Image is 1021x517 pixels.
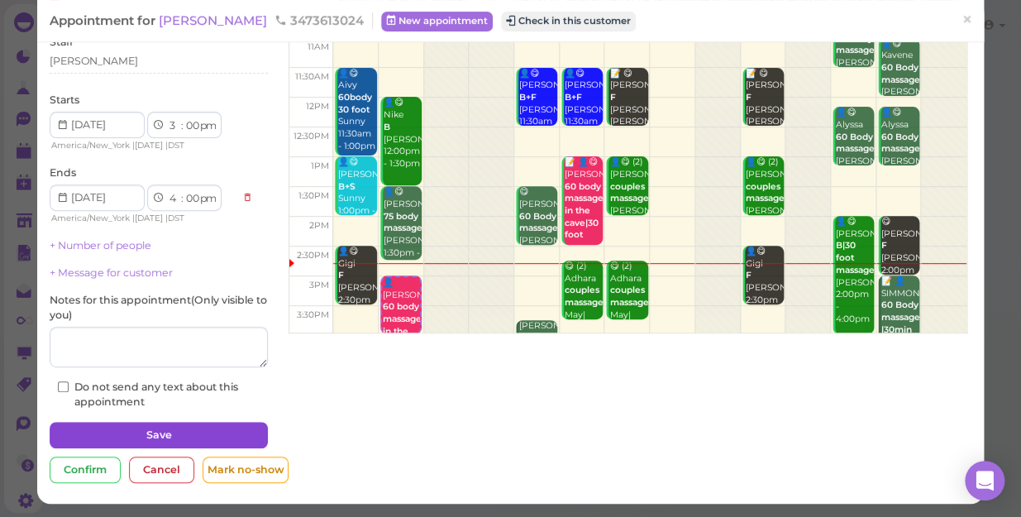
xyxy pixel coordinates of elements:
[880,107,919,204] div: 👤😋 Alyssa [PERSON_NAME]|[PERSON_NAME] 12:10pm - 1:10pm
[384,122,390,132] b: B
[518,186,557,271] div: 😋 [PERSON_NAME] [PERSON_NAME] 1:30pm - 2:30pm
[745,156,784,254] div: 👤😋 (2) [PERSON_NAME] [PERSON_NAME]|[PERSON_NAME] 1:00pm - 2:00pm
[337,156,376,229] div: 👤😋 [PERSON_NAME] Sunny 1:00pm - 2:00pm
[129,457,194,483] div: Cancel
[518,68,557,153] div: 👤😋 [PERSON_NAME] [PERSON_NAME]|May 11:30am - 12:30pm
[309,220,329,231] span: 2pm
[50,457,121,483] div: Confirm
[745,246,784,331] div: 👤😋 Gigi [PERSON_NAME]|Sunny 2:30pm - 3:30pm
[50,138,234,153] div: | |
[965,461,1004,500] div: Open Intercom Messenger
[159,12,270,28] a: [PERSON_NAME]
[338,270,344,280] b: F
[337,68,376,153] div: 👤😋 Aivy Sunny 11:30am - 1:00pm
[564,261,603,370] div: 😋 (2) Adhara May|[PERSON_NAME] 2:45pm - 3:45pm
[306,101,329,112] span: 12pm
[384,211,422,234] b: 75 body massage
[58,381,69,392] input: Do not send any text about this appointment
[51,140,130,151] span: America/New_York
[519,92,537,103] b: B+F
[836,240,875,275] b: B|30 foot massage
[880,38,919,136] div: 👤😋 Kavene [PERSON_NAME] 11:00am - 12:00pm
[519,332,558,355] b: 60 Body massage
[881,62,920,85] b: 60 Body massage
[168,140,184,151] span: DST
[501,12,636,31] button: Check in this customer
[746,92,751,103] b: F
[308,41,329,52] span: 11am
[338,181,355,192] b: B+S
[746,270,751,280] b: F
[519,211,558,234] b: 60 Body massage
[836,33,875,56] b: 60 Body massage
[609,92,615,103] b: F
[609,285,648,308] b: couples massage
[565,285,604,308] b: couples massage
[50,54,138,69] div: [PERSON_NAME]
[952,1,982,40] a: ×
[311,160,329,171] span: 1pm
[293,131,329,141] span: 12:30pm
[51,213,130,223] span: America/New_York
[608,156,647,254] div: 👤😋 (2) [PERSON_NAME] [PERSON_NAME]|[PERSON_NAME] 1:00pm - 2:00pm
[50,422,268,448] button: Save
[135,213,163,223] span: [DATE]
[608,261,647,370] div: 😋 (2) Adhara May|[PERSON_NAME] 2:45pm - 3:45pm
[135,140,163,151] span: [DATE]
[58,380,260,409] label: Do not send any text about this appointment
[337,246,376,331] div: 👤😋 Gigi [PERSON_NAME]|Sunny 2:30pm - 3:30pm
[835,216,874,325] div: 👤😋 [PERSON_NAME] [PERSON_NAME] 2:00pm - 4:00pm
[203,457,289,483] div: Mark no-show
[50,12,373,29] div: Appointment for
[836,132,875,155] b: 60 Body massage
[881,240,887,251] b: F
[383,186,422,271] div: 👤😋 [PERSON_NAME] [PERSON_NAME] 1:30pm - 2:45pm
[381,12,493,31] a: New appointment
[835,107,874,204] div: 👤😋 Alyssa [PERSON_NAME]|[PERSON_NAME] 12:10pm - 1:10pm
[295,71,329,82] span: 11:30am
[50,239,151,251] a: + Number of people
[881,132,920,155] b: 60 Body massage
[50,35,73,50] label: Staff
[565,92,582,103] b: B+F
[565,181,604,252] b: 60 body massage in the cave|30 foot massage
[880,275,919,421] div: 📝 👤SIMMONE deep [PERSON_NAME] 3:00pm - 4:30pm
[746,181,785,204] b: couples massage
[298,190,329,201] span: 1:30pm
[50,165,76,180] label: Ends
[518,320,557,405] div: [PERSON_NAME] [PERSON_NAME] 3:45pm - 4:45pm
[50,211,234,226] div: | |
[745,68,784,177] div: 📝 😋 [PERSON_NAME] [PERSON_NAME] [PERSON_NAME]|[PERSON_NAME] 11:30am - 12:30pm
[309,280,329,290] span: 3pm
[50,266,173,279] a: + Message for customer
[274,12,364,28] span: 3473613024
[835,8,874,106] div: 👤😋 [PERSON_NAME] [PERSON_NAME] 10:30am - 11:30am
[564,68,603,153] div: 👤😋 [PERSON_NAME] [PERSON_NAME]|May 11:30am - 12:30pm
[383,301,422,348] b: 60 body massage in the cave
[383,97,422,170] div: 👤😋 Nike [PERSON_NAME] 12:00pm - 1:30pm
[338,92,372,115] b: 60body 30 foot
[880,216,919,301] div: 😋 [PERSON_NAME] [PERSON_NAME] 2:00pm - 3:00pm
[297,250,329,261] span: 2:30pm
[168,213,184,223] span: DST
[608,68,647,177] div: 📝 😋 [PERSON_NAME] [PERSON_NAME] [PERSON_NAME]|[PERSON_NAME] 11:30am - 12:30pm
[382,277,420,399] div: 👤[PERSON_NAME] [PERSON_NAME] 3:00pm - 4:00pm
[297,309,329,320] span: 3:30pm
[881,299,920,359] b: 60 Body massage |30min Hot stone
[961,8,972,31] span: ×
[564,156,603,302] div: 📝 👤😋 [PERSON_NAME] deep May 1:00pm - 2:30pm
[609,181,648,204] b: couples massage
[50,93,79,108] label: Starts
[50,293,268,323] label: Notes for this appointment ( Only visible to you )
